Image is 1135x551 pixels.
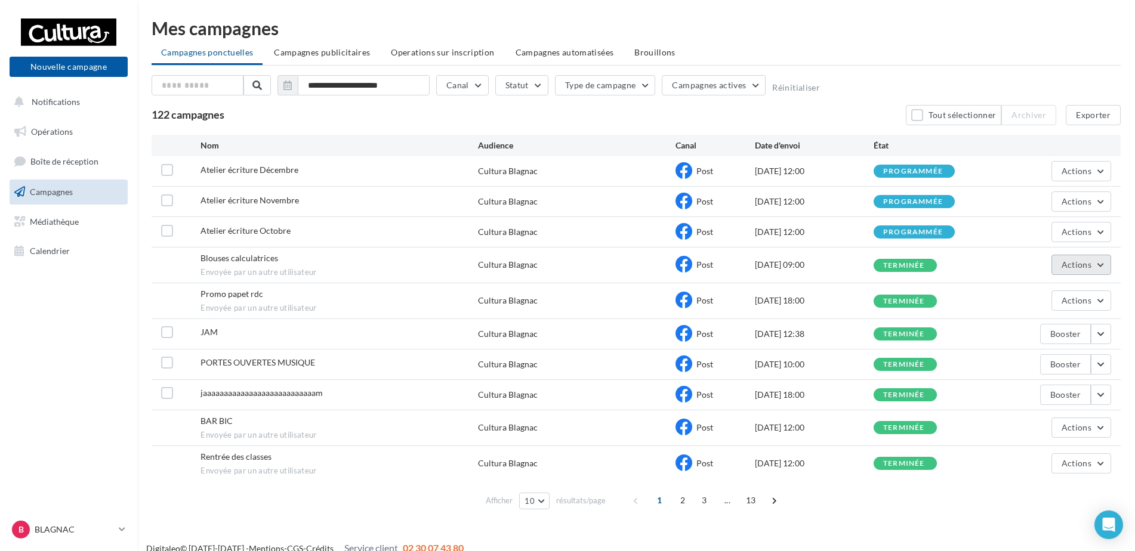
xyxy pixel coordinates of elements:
[1094,510,1123,539] div: Open Intercom Messenger
[755,259,874,271] div: [DATE] 09:00
[478,140,676,151] div: Audience
[696,422,713,432] span: Post
[874,140,992,151] div: État
[1040,354,1091,374] button: Booster
[883,460,925,468] div: terminée
[1040,324,1091,344] button: Booster
[1062,227,1091,237] span: Actions
[696,359,713,369] span: Post
[478,389,538,401] div: Cultura Blagnac
[883,198,943,206] div: programmée
[7,179,130,205] a: Campagnes
[1062,458,1091,468] span: Actions
[755,196,874,208] div: [DATE] 12:00
[906,105,1001,125] button: Tout sélectionner
[696,329,713,339] span: Post
[673,491,692,510] span: 2
[391,47,494,57] span: Operations sur inscription
[1001,105,1056,125] button: Archiver
[478,196,538,208] div: Cultura Blagnac
[201,289,263,299] span: Promo papet rdc
[883,361,925,369] div: terminée
[676,140,755,151] div: Canal
[755,328,874,340] div: [DATE] 12:38
[201,357,315,367] span: PORTES OUVERTES MUSIQUE
[201,225,291,236] span: Atelier écriture Octobre
[696,458,713,468] span: Post
[201,430,477,441] span: Envoyée par un autre utilisateur
[772,83,820,92] button: Réinitialiser
[696,196,713,206] span: Post
[718,491,737,510] span: ...
[555,75,656,95] button: Type de campagne
[672,80,746,90] span: Campagnes actives
[755,295,874,307] div: [DATE] 18:00
[883,168,943,175] div: programmée
[696,389,713,400] span: Post
[741,491,761,510] span: 13
[10,518,128,541] a: B BLAGNAC
[755,389,874,401] div: [DATE] 18:00
[650,491,669,510] span: 1
[1062,422,1091,432] span: Actions
[201,388,323,398] span: jaaaaaaaaaaaaaaaaaaaaaaaaaaam
[755,457,874,469] div: [DATE] 12:00
[274,47,370,57] span: Campagnes publicitaires
[556,495,606,506] span: résultats/page
[436,75,489,95] button: Canal
[201,140,477,151] div: Nom
[1051,222,1111,242] button: Actions
[478,165,538,177] div: Cultura Blagnac
[1062,259,1091,270] span: Actions
[32,97,80,107] span: Notifications
[1051,417,1111,438] button: Actions
[1040,385,1091,405] button: Booster
[30,156,98,166] span: Boîte de réception
[478,328,538,340] div: Cultura Blagnac
[883,391,925,399] div: terminée
[1051,453,1111,473] button: Actions
[201,253,278,263] span: Blouses calculatrices
[30,246,70,256] span: Calendrier
[486,495,513,506] span: Afficher
[152,108,224,121] span: 122 campagnes
[478,295,538,307] div: Cultura Blagnac
[1051,290,1111,311] button: Actions
[495,75,548,95] button: Statut
[1062,196,1091,206] span: Actions
[7,119,130,144] a: Opérations
[883,424,925,432] div: terminée
[478,457,538,469] div: Cultura Blagnac
[478,422,538,434] div: Cultura Blagnac
[1062,295,1091,305] span: Actions
[7,239,130,264] a: Calendrier
[30,187,73,197] span: Campagnes
[478,226,538,238] div: Cultura Blagnac
[883,330,925,338] div: terminée
[696,166,713,176] span: Post
[7,89,125,114] button: Notifications
[883,298,925,305] div: terminée
[201,165,298,175] span: Atelier écriture Décembre
[18,524,24,535] span: B
[201,466,477,476] span: Envoyée par un autre utilisateur
[662,75,766,95] button: Campagnes actives
[1062,166,1091,176] span: Actions
[883,228,943,236] div: programmée
[755,140,874,151] div: Date d'envoi
[201,267,477,278] span: Envoyée par un autre utilisateur
[519,493,550,509] button: 10
[10,57,128,77] button: Nouvelle campagne
[1051,191,1111,212] button: Actions
[1051,161,1111,181] button: Actions
[634,47,676,57] span: Brouillons
[696,227,713,237] span: Post
[201,195,299,205] span: Atelier écriture Novembre
[478,259,538,271] div: Cultura Blagnac
[1066,105,1121,125] button: Exporter
[516,47,614,57] span: Campagnes automatisées
[883,262,925,270] div: terminée
[525,496,535,506] span: 10
[755,165,874,177] div: [DATE] 12:00
[1051,255,1111,275] button: Actions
